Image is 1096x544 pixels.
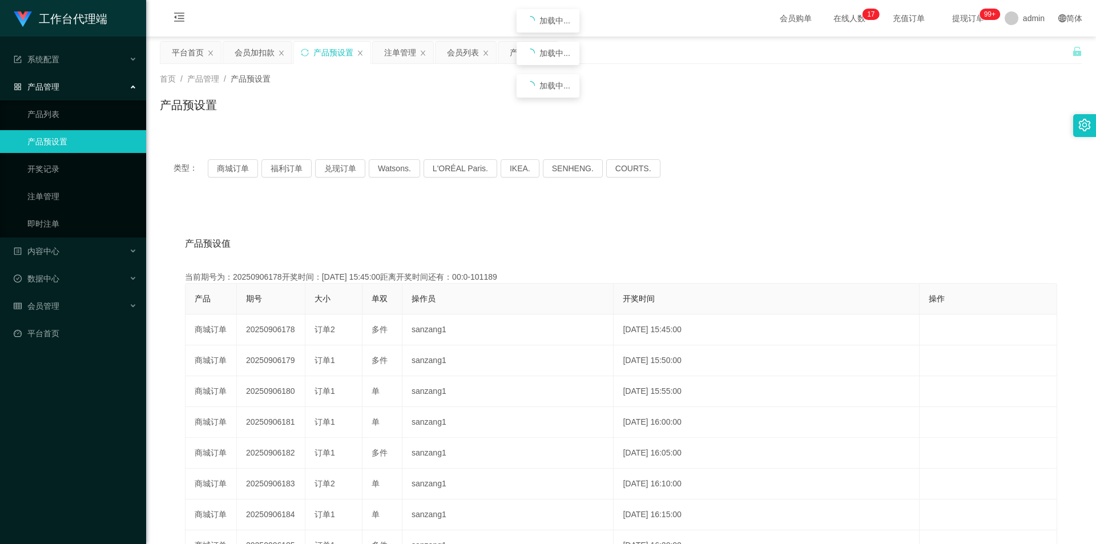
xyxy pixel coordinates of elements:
[224,74,226,83] span: /
[539,81,570,90] span: 加载中...
[315,325,335,334] span: 订单2
[402,407,614,438] td: sanzang1
[186,345,237,376] td: 商城订单
[863,9,879,20] sup: 17
[867,9,871,20] p: 1
[402,469,614,499] td: sanzang1
[315,159,365,178] button: 兑现订单
[1078,119,1091,131] i: 图标: setting
[180,74,183,83] span: /
[623,294,655,303] span: 开奖时间
[501,159,539,178] button: IKEA.
[871,9,875,20] p: 7
[27,130,137,153] a: 产品预设置
[1058,14,1066,22] i: 图标: global
[231,74,271,83] span: 产品预设置
[614,407,919,438] td: [DATE] 16:00:00
[14,274,59,283] span: 数据中心
[372,294,388,303] span: 单双
[186,376,237,407] td: 商城订单
[14,302,22,310] i: 图标: table
[980,9,1000,20] sup: 1094
[14,11,32,27] img: logo.9652507e.png
[614,315,919,345] td: [DATE] 15:45:00
[14,247,59,256] span: 内容中心
[384,42,416,63] div: 注单管理
[237,469,305,499] td: 20250906183
[372,448,388,457] span: 多件
[237,407,305,438] td: 20250906181
[402,376,614,407] td: sanzang1
[27,103,137,126] a: 产品列表
[185,237,231,251] span: 产品预设值
[372,417,380,426] span: 单
[315,510,335,519] span: 订单1
[14,82,59,91] span: 产品管理
[14,83,22,91] i: 图标: appstore-o
[614,499,919,530] td: [DATE] 16:15:00
[402,499,614,530] td: sanzang1
[14,322,137,345] a: 图标: dashboard平台首页
[313,42,353,63] div: 产品预设置
[237,376,305,407] td: 20250906180
[237,315,305,345] td: 20250906178
[369,159,420,178] button: Watsons.
[424,159,497,178] button: L'ORÉAL Paris.
[14,55,59,64] span: 系统配置
[39,1,107,37] h1: 工作台代理端
[510,42,542,63] div: 产品列表
[614,438,919,469] td: [DATE] 16:05:00
[237,345,305,376] td: 20250906179
[402,315,614,345] td: sanzang1
[543,159,603,178] button: SENHENG.
[174,159,208,178] span: 类型：
[614,376,919,407] td: [DATE] 15:55:00
[278,50,285,57] i: 图标: close
[614,345,919,376] td: [DATE] 15:50:00
[539,49,570,58] span: 加载中...
[186,469,237,499] td: 商城订单
[614,469,919,499] td: [DATE] 16:10:00
[447,42,479,63] div: 会员列表
[315,356,335,365] span: 订单1
[187,74,219,83] span: 产品管理
[186,407,237,438] td: 商城订单
[14,247,22,255] i: 图标: profile
[402,345,614,376] td: sanzang1
[606,159,660,178] button: COURTS.
[185,271,1057,283] div: 当前期号为：20250906178开奖时间：[DATE] 15:45:00距离开奖时间还有：00:0-101189
[207,50,214,57] i: 图标: close
[14,275,22,283] i: 图标: check-circle-o
[195,294,211,303] span: 产品
[412,294,436,303] span: 操作员
[946,14,990,22] span: 提现订单
[887,14,930,22] span: 充值订单
[372,510,380,519] span: 单
[235,42,275,63] div: 会员加扣款
[237,438,305,469] td: 20250906182
[14,301,59,311] span: 会员管理
[482,50,489,57] i: 图标: close
[27,185,137,208] a: 注单管理
[27,212,137,235] a: 即时注单
[315,386,335,396] span: 订单1
[208,159,258,178] button: 商城订单
[186,438,237,469] td: 商城订单
[315,294,331,303] span: 大小
[186,315,237,345] td: 商城订单
[1072,46,1082,57] i: 图标: unlock
[27,158,137,180] a: 开奖记录
[402,438,614,469] td: sanzang1
[261,159,312,178] button: 福利订单
[526,16,535,25] i: icon: loading
[14,14,107,23] a: 工作台代理端
[301,49,309,57] i: 图标: sync
[372,479,380,488] span: 单
[160,74,176,83] span: 首页
[526,81,535,90] i: icon: loading
[372,356,388,365] span: 多件
[357,50,364,57] i: 图标: close
[526,49,535,58] i: icon: loading
[372,325,388,334] span: 多件
[160,96,217,114] h1: 产品预设置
